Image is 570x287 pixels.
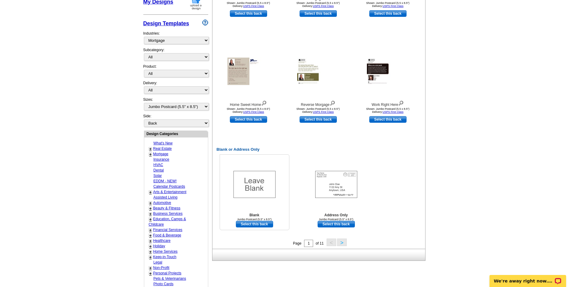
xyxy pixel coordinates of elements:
a: use this design [318,221,355,227]
a: use this design [230,10,267,17]
div: Design Categories [144,131,208,137]
a: + [149,217,152,222]
div: Shown: Jumbo Postcard (5.5 x 8.5") Delivery: [215,2,282,8]
button: > [337,239,347,246]
img: Work Right Here [367,58,409,85]
a: Holiday [153,244,165,248]
img: Addresses Only [315,171,357,198]
a: + [149,147,152,151]
a: Beauty & Fitness [153,206,181,210]
button: < [327,239,336,246]
a: use this design [369,10,407,17]
a: Keep-in-Touch [153,255,176,259]
img: Reverse Morgage [297,58,339,85]
a: Food & Beverage [153,233,181,237]
img: view design details [398,99,404,106]
a: What's New [154,141,173,145]
span: Page [293,241,301,245]
div: Side: [143,113,208,128]
b: Blank [249,213,259,217]
img: view design details [261,99,267,106]
a: use this design [230,116,267,123]
a: Photo Cards [154,282,174,286]
a: HVAC [154,163,163,167]
img: view design details [330,99,335,106]
div: Jumbo Postcard (5.5" x 8.5") [303,218,369,221]
div: Home Sweet Home [215,99,282,107]
img: design-wizard-help-icon.png [202,20,208,26]
a: Real Estate [153,147,172,151]
a: + [149,211,152,216]
a: + [149,244,152,249]
img: Blank Template [233,171,276,198]
div: Work Right Here [355,99,421,107]
a: Financial Services [153,228,182,232]
a: USPS First Class [313,5,334,8]
div: Shown: Jumbo Postcard (5.5 x 8.5") Delivery: [355,2,421,8]
a: Home Services [153,249,178,254]
a: + [149,152,152,157]
h2: Blank or Address Only [214,147,426,152]
iframe: LiveChat chat widget [486,268,570,287]
div: Product: [143,64,208,80]
a: USPS First Class [383,110,404,113]
div: Subcategory: [143,47,208,64]
a: + [149,190,152,195]
a: Non-Profit [153,266,169,270]
a: Automotive [153,201,171,205]
a: EDDM - NEW! [154,179,177,183]
a: use this design [300,10,337,17]
a: + [149,233,152,238]
a: + [149,228,152,233]
a: Assisted Living [154,195,178,199]
div: Jumbo Postcard (5.5" x 8.5") [221,218,288,221]
a: USPS First Class [243,5,264,8]
a: USPS First Class [243,110,264,113]
a: + [149,255,152,260]
a: USPS First Class [383,5,404,8]
a: USPS First Class [313,110,334,113]
img: Home Sweet Home [227,58,270,85]
a: use this design [300,116,337,123]
b: Address Only [324,213,348,217]
div: Shown: Jumbo Postcard (5.5 x 8.5") Delivery: [355,107,421,113]
a: use this design [369,116,407,123]
a: + [149,206,152,211]
div: Industries: [143,28,208,47]
div: Delivery: [143,80,208,97]
a: Mortgage [153,152,169,156]
a: + [149,239,152,243]
a: Healthcare [153,239,171,243]
a: + [149,201,152,205]
a: Arts & Entertainment [153,190,187,194]
a: + [149,249,152,254]
div: Shown: Jumbo Postcard (5.5 x 8.5") Delivery: [285,2,351,8]
a: Calendar Postcards [154,184,185,189]
a: + [149,266,152,270]
a: + [149,271,152,276]
a: Business Services [153,211,183,216]
a: Insurance [154,157,169,162]
a: Education, Camps & Childcare [149,217,186,227]
a: Personal Projects [153,271,181,275]
a: Design Templates [143,20,189,26]
a: use this design [236,221,273,227]
a: Pets & Veterinarians [154,276,186,281]
div: Reverse Morgage [285,99,351,107]
a: Dental [154,168,164,172]
span: of 11 [315,241,324,245]
a: Legal [154,260,162,264]
div: Shown: Jumbo Postcard (5.5 x 8.5") Delivery: [215,107,282,113]
div: Shown: Jumbo Postcard (5.5 x 8.5") Delivery: [285,107,351,113]
a: Solar [154,174,162,178]
div: Sizes: [143,97,208,113]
